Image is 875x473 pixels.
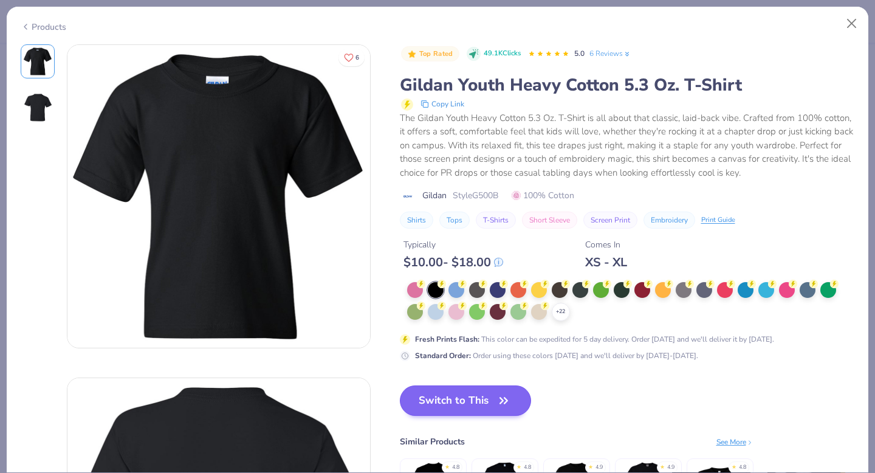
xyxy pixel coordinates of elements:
div: ★ [516,463,521,468]
button: Screen Print [583,212,637,229]
img: brand logo [400,192,416,201]
div: This color can be expedited for 5 day delivery. Order [DATE] and we'll deliver it by [DATE]. [415,334,774,345]
div: 4.8 [524,463,531,472]
div: Order using these colors [DATE] and we'll deliver by [DATE]-[DATE]. [415,350,698,361]
div: Similar Products [400,435,465,448]
img: Top Rated sort [407,49,417,59]
button: Close [840,12,863,35]
button: Switch to This [400,385,532,416]
img: Front [67,45,370,348]
div: 4.9 [667,463,674,472]
button: Shirts [400,212,433,229]
div: XS - XL [585,255,627,270]
span: Gildan [422,189,447,202]
div: ★ [660,463,665,468]
a: 6 Reviews [589,48,631,59]
div: 5.0 Stars [528,44,569,64]
div: ★ [445,463,450,468]
button: Tops [439,212,470,229]
img: Back [23,93,52,122]
div: The Gildan Youth Heavy Cotton 5.3 Oz. T-Shirt is all about that classic, laid-back vibe. Crafted ... [400,111,855,180]
span: 5.0 [574,49,585,58]
img: Front [23,47,52,76]
span: 100% Cotton [512,189,574,202]
div: Comes In [585,238,627,251]
div: Gildan Youth Heavy Cotton 5.3 Oz. T-Shirt [400,74,855,97]
div: 4.8 [739,463,746,472]
button: T-Shirts [476,212,516,229]
span: 6 [355,55,359,61]
span: 49.1K Clicks [484,49,521,59]
div: $ 10.00 - $ 18.00 [403,255,503,270]
button: copy to clipboard [417,97,468,111]
button: Embroidery [643,212,695,229]
span: + 22 [556,308,565,316]
span: Style G500B [453,189,498,202]
div: 4.8 [452,463,459,472]
button: Like [338,49,365,66]
button: Short Sleeve [522,212,577,229]
strong: Standard Order : [415,351,471,361]
div: 4.9 [595,463,603,472]
span: Top Rated [419,50,453,57]
div: See More [716,437,753,447]
div: Print Guide [701,215,735,226]
button: Badge Button [401,46,459,62]
div: Typically [403,238,503,251]
div: ★ [732,463,736,468]
div: ★ [588,463,593,468]
div: Products [21,21,66,33]
strong: Fresh Prints Flash : [415,334,479,344]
